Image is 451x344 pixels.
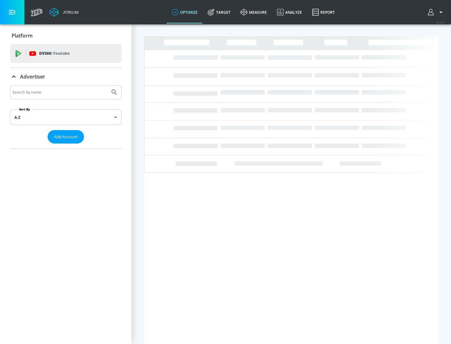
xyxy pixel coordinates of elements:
a: Report [307,1,340,23]
p: Platform [12,32,33,39]
a: Atrium [49,8,79,17]
div: Atrium [61,9,79,15]
div: DV360: Youtube [10,44,122,63]
a: Target [203,1,236,23]
p: DV360: [39,50,70,57]
div: Platform [10,27,122,44]
input: Search by name [13,88,107,96]
div: Advertiser [10,85,122,149]
a: measure [236,1,272,23]
nav: list of Advertiser [10,144,122,149]
p: Advertiser [20,73,45,80]
div: A-Z [10,109,122,125]
span: Add Account [54,133,78,140]
label: Sort By [18,107,31,111]
p: Youtube [53,50,70,57]
a: optimize [167,1,203,23]
span: v 4.19.0 [436,21,445,24]
a: Analyze [272,1,307,23]
button: Add Account [48,130,84,144]
div: Advertiser [10,68,122,85]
